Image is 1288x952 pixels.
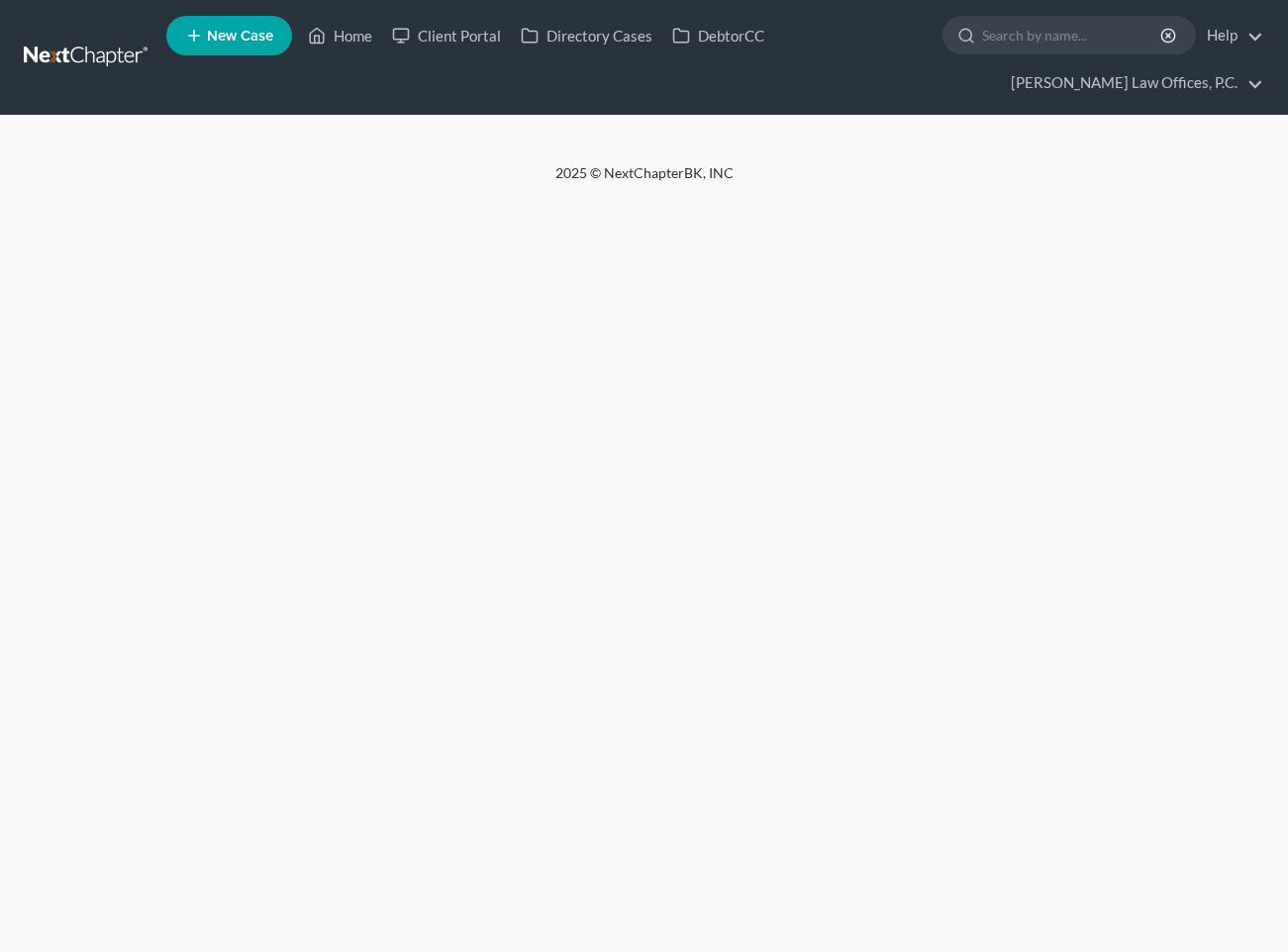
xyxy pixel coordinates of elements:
[1197,18,1263,53] a: Help
[80,163,1209,199] div: 2025 © NextChapterBK, INC
[382,18,511,53] a: Client Portal
[207,29,273,44] span: New Case
[662,18,774,53] a: DebtorCC
[298,18,382,53] a: Home
[982,17,1163,53] input: Search by name...
[511,18,662,53] a: Directory Cases
[1001,65,1263,101] a: [PERSON_NAME] Law Offices, P.C.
